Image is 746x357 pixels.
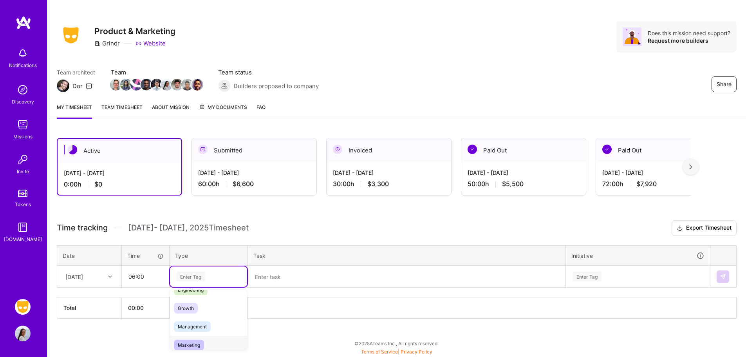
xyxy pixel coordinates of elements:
[64,169,175,177] div: [DATE] - [DATE]
[720,274,726,280] img: Submit
[94,26,175,36] h3: Product & Marketing
[122,266,169,287] input: HH:MM
[174,303,198,314] span: Growth
[13,326,33,341] a: User Avatar
[141,79,152,91] img: Team Member Avatar
[333,180,445,188] div: 30:00 h
[182,78,192,91] a: Team Member Avatar
[174,321,211,332] span: Management
[111,78,121,91] a: Team Member Avatar
[361,349,432,355] span: |
[58,139,181,163] div: Active
[502,180,524,188] span: $5,500
[15,326,31,341] img: User Avatar
[94,39,120,47] div: Grindr
[461,138,586,162] div: Paid Out
[602,169,714,177] div: [DATE] - [DATE]
[17,167,29,176] div: Invite
[57,245,122,266] th: Date
[15,117,31,132] img: teamwork
[120,79,132,91] img: Team Member Avatar
[677,224,683,232] i: icon Download
[94,180,102,188] span: $0
[170,245,248,266] th: Type
[162,78,172,91] a: Team Member Avatar
[672,220,737,236] button: Export Timesheet
[198,180,310,188] div: 60:00 h
[152,103,190,119] a: About Mission
[57,80,69,92] img: Team Architect
[121,78,131,91] a: Team Member Avatar
[57,25,85,46] img: Company Logo
[111,68,202,76] span: Team
[636,180,657,188] span: $7,920
[468,180,580,188] div: 50:00 h
[218,68,319,76] span: Team status
[648,29,730,37] div: Does this mission need support?
[181,79,193,91] img: Team Member Avatar
[198,145,208,154] img: Submitted
[192,78,202,91] a: Team Member Avatar
[57,297,122,319] th: Total
[108,275,112,279] i: icon Chevron
[122,297,170,319] th: 00:00
[94,40,101,47] i: icon CompanyGray
[648,37,730,44] div: Request more builders
[717,80,732,88] span: Share
[367,180,389,188] span: $3,300
[57,103,92,119] a: My timesheet
[47,333,746,353] div: © 2025 ATeams Inc., All rights reserved.
[172,78,182,91] a: Team Member Avatar
[171,79,183,91] img: Team Member Avatar
[15,152,31,167] img: Invite
[15,200,31,208] div: Tokens
[13,132,33,141] div: Missions
[161,79,173,91] img: Team Member Avatar
[101,103,143,119] a: Team timesheet
[248,245,566,266] th: Task
[218,80,231,92] img: Builders proposed to company
[131,78,141,91] a: Team Member Avatar
[151,79,163,91] img: Team Member Avatar
[233,180,254,188] span: $6,600
[15,299,31,315] img: Grindr: Product & Marketing
[128,223,249,233] span: [DATE] - [DATE] , 2025 Timesheet
[468,169,580,177] div: [DATE] - [DATE]
[602,180,714,188] div: 72:00 h
[333,145,342,154] img: Invoiced
[401,349,432,355] a: Privacy Policy
[623,27,641,46] img: Avatar
[18,190,27,197] img: tokens
[13,299,33,315] a: Grindr: Product & Marketing
[468,145,477,154] img: Paid Out
[86,83,92,89] i: icon Mail
[12,98,34,106] div: Discovery
[191,79,203,91] img: Team Member Avatar
[596,138,721,162] div: Paid Out
[333,169,445,177] div: [DATE] - [DATE]
[9,61,37,69] div: Notifications
[361,349,398,355] a: Terms of Service
[141,78,152,91] a: Team Member Avatar
[602,145,612,154] img: Paid Out
[571,251,704,260] div: Initiative
[192,138,316,162] div: Submitted
[152,78,162,91] a: Team Member Avatar
[327,138,451,162] div: Invoiced
[110,79,122,91] img: Team Member Avatar
[199,103,247,119] a: My Documents
[57,223,108,233] span: Time tracking
[130,79,142,91] img: Team Member Avatar
[174,285,208,295] span: Engineering
[689,164,692,170] img: right
[16,16,31,30] img: logo
[198,169,310,177] div: [DATE] - [DATE]
[57,68,95,76] span: Team architect
[15,82,31,98] img: discovery
[256,103,266,119] a: FAQ
[234,82,319,90] span: Builders proposed to company
[68,145,77,154] img: Active
[15,45,31,61] img: bell
[72,82,83,90] div: Dor
[573,270,601,283] div: Enter Tag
